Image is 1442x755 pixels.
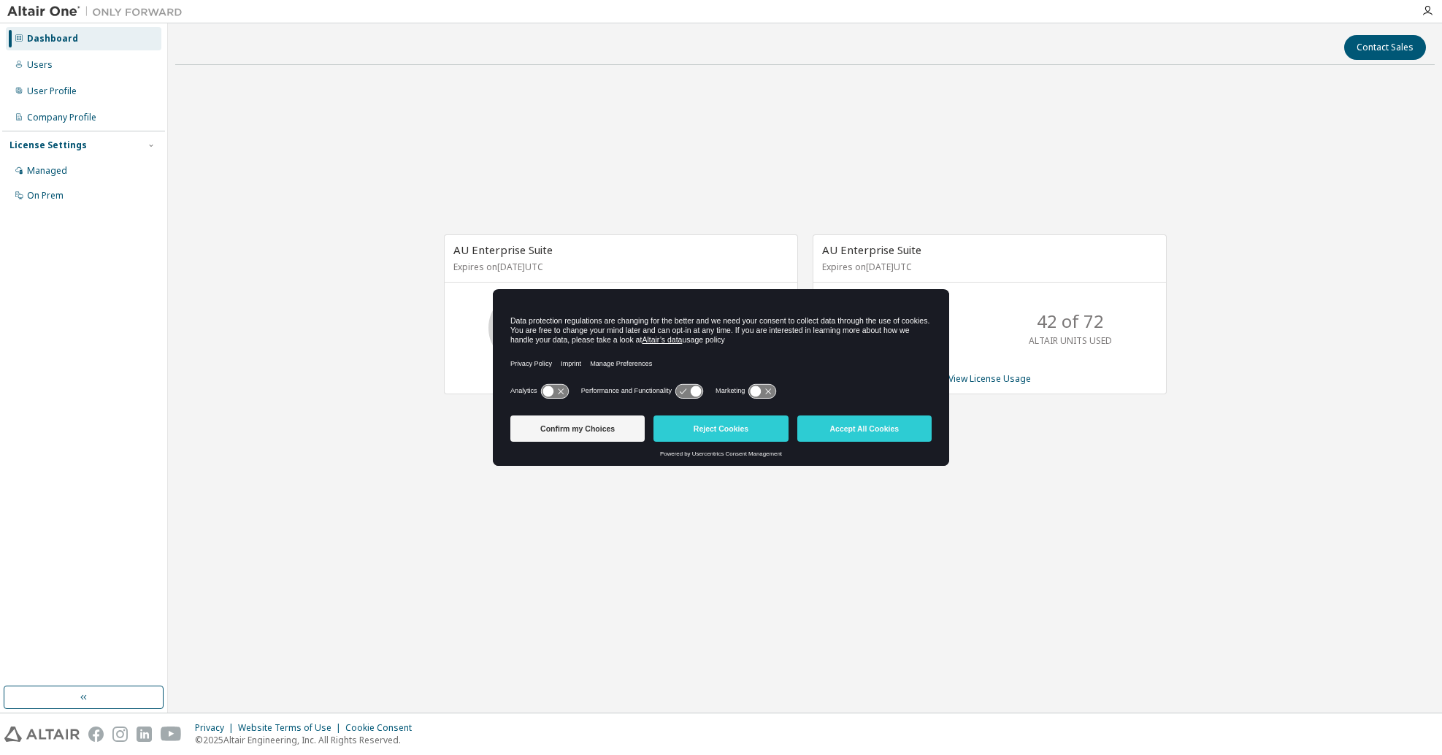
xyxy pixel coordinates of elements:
div: Dashboard [27,33,78,45]
img: altair_logo.svg [4,727,80,742]
div: Website Terms of Use [238,722,345,734]
div: User Profile [27,85,77,97]
div: Company Profile [27,112,96,123]
p: ALTAIR UNITS USED [1029,334,1112,347]
img: youtube.svg [161,727,182,742]
div: On Prem [27,190,64,202]
a: View License Usage [948,372,1031,385]
span: AU Enterprise Suite [822,242,921,257]
p: © 2025 Altair Engineering, Inc. All Rights Reserved. [195,734,421,746]
span: AU Enterprise Suite [453,242,553,257]
img: facebook.svg [88,727,104,742]
button: Contact Sales [1344,35,1426,60]
p: Expires on [DATE] UTC [453,261,785,273]
img: instagram.svg [112,727,128,742]
div: Cookie Consent [345,722,421,734]
div: Users [27,59,53,71]
img: Altair One [7,4,190,19]
p: Expires on [DATE] UTC [822,261,1154,273]
img: linkedin.svg [137,727,152,742]
div: Privacy [195,722,238,734]
div: Managed [27,165,67,177]
p: 42 of 72 [1037,309,1104,334]
div: License Settings [9,139,87,151]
